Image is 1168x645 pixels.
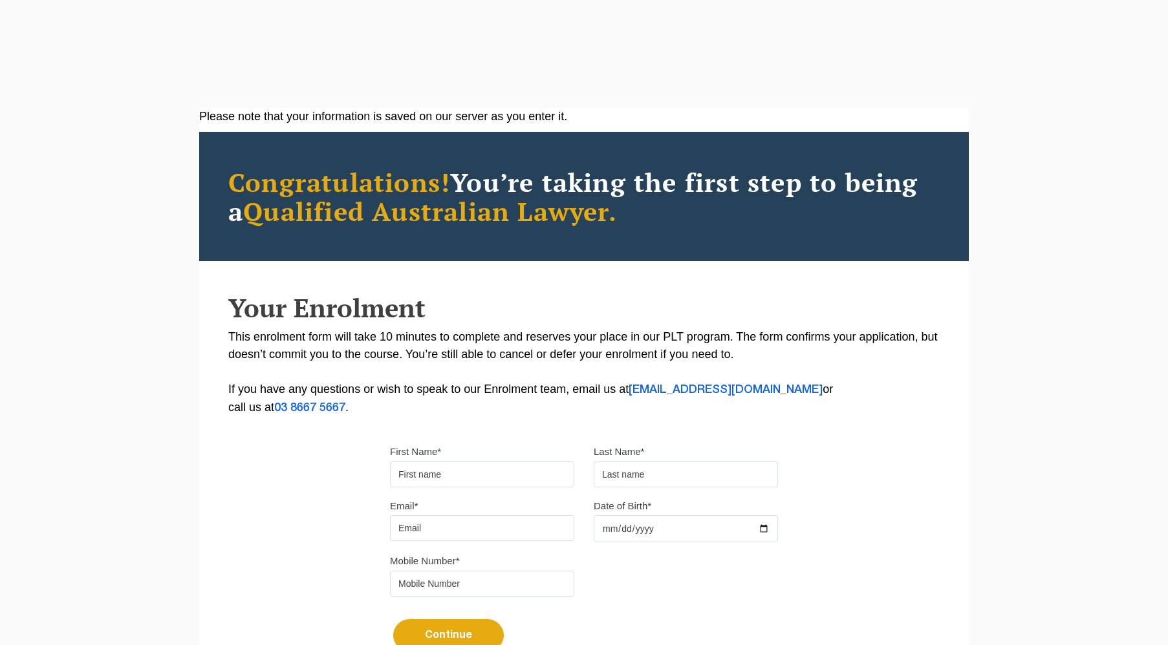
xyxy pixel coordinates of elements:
[199,108,969,125] div: Please note that your information is saved on our server as you enter it.
[594,461,778,487] input: Last name
[629,385,823,395] a: [EMAIL_ADDRESS][DOMAIN_NAME]
[390,461,574,487] input: First name
[390,445,441,458] label: First Name*
[228,293,940,322] h2: Your Enrolment
[390,515,574,541] input: Email
[274,403,345,413] a: 03 8667 5667
[228,165,450,199] span: Congratulations!
[228,167,940,226] h2: You’re taking the first step to being a
[594,445,644,458] label: Last Name*
[243,194,617,228] span: Qualified Australian Lawyer.
[390,555,460,567] label: Mobile Number*
[594,500,651,513] label: Date of Birth*
[390,500,418,513] label: Email*
[228,328,940,417] p: This enrolment form will take 10 minutes to complete and reserves your place in our PLT program. ...
[390,571,574,597] input: Mobile Number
